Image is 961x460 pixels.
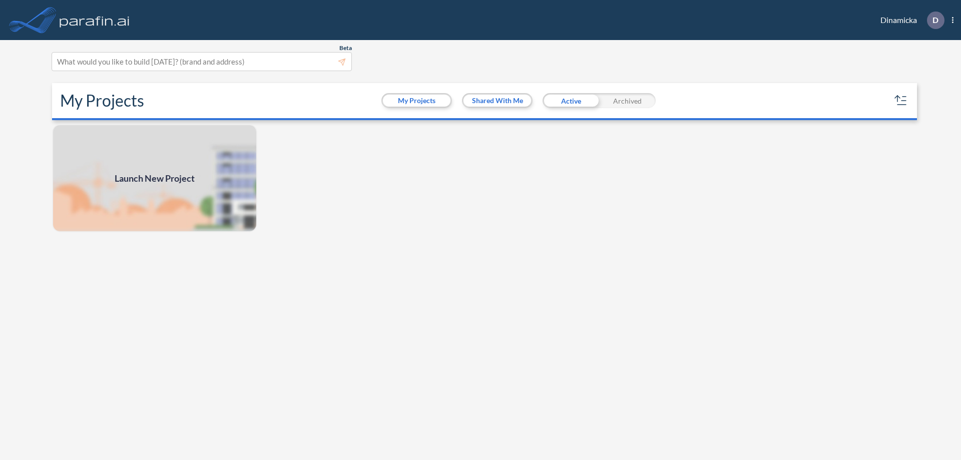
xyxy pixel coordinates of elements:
[599,93,656,108] div: Archived
[383,95,450,107] button: My Projects
[52,124,257,232] img: add
[543,93,599,108] div: Active
[115,172,195,185] span: Launch New Project
[52,124,257,232] a: Launch New Project
[893,93,909,109] button: sort
[60,91,144,110] h2: My Projects
[865,12,953,29] div: Dinamicka
[58,10,132,30] img: logo
[932,16,938,25] p: D
[339,44,352,52] span: Beta
[463,95,531,107] button: Shared With Me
